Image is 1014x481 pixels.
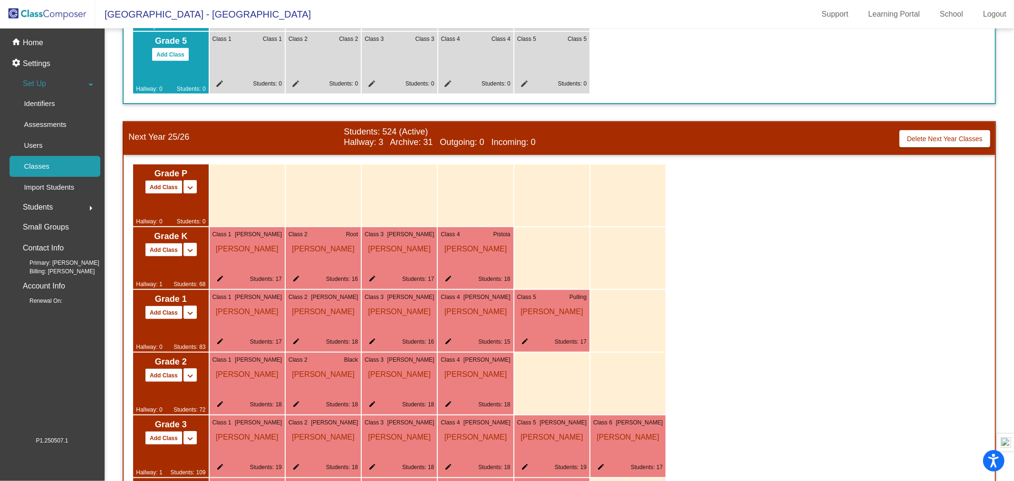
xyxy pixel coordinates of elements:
[593,427,663,443] span: [PERSON_NAME]
[250,464,281,471] a: Students: 19
[365,356,384,364] span: Class 3
[365,427,434,443] span: [PERSON_NAME]
[289,337,300,349] mat-icon: edit
[289,427,358,443] span: [PERSON_NAME]
[289,364,358,380] span: [PERSON_NAME]
[344,356,358,364] span: Black
[478,276,510,282] a: Students: 18
[492,35,511,43] span: Class 4
[11,58,23,69] mat-icon: settings
[289,418,308,427] span: Class 2
[441,463,452,474] mat-icon: edit
[212,427,282,443] span: [PERSON_NAME]
[289,35,308,43] span: Class 2
[170,468,205,477] span: Students: 109
[250,276,281,282] a: Students: 17
[344,137,774,148] span: Hallway: 3 Archive: 31 Outgoing: 0 Incoming: 0
[540,418,587,427] span: [PERSON_NAME]
[174,405,205,414] span: Students: 72
[568,35,587,43] span: Class 5
[212,230,232,239] span: Class 1
[212,239,282,255] span: [PERSON_NAME]
[24,182,74,193] p: Import Students
[311,418,358,427] span: [PERSON_NAME]
[23,201,53,214] span: Students
[478,401,510,408] a: Students: 18
[136,167,205,180] span: Grade P
[11,37,23,48] mat-icon: home
[482,80,511,87] a: Students: 0
[493,230,511,239] span: Pistoia
[212,463,224,474] mat-icon: edit
[235,418,282,427] span: [PERSON_NAME]
[23,77,46,90] span: Set Up
[387,418,435,427] span: [PERSON_NAME]
[402,464,434,471] a: Students: 18
[365,418,384,427] span: Class 3
[152,48,189,61] button: Add Class
[235,230,282,239] span: [PERSON_NAME]
[85,202,97,214] mat-icon: arrow_right
[814,7,856,22] a: Support
[136,293,205,306] span: Grade 1
[136,468,162,477] span: Hallway: 1
[289,230,308,239] span: Class 2
[212,400,224,412] mat-icon: edit
[212,301,282,317] span: [PERSON_NAME]
[558,80,587,87] a: Students: 0
[365,230,384,239] span: Class 3
[441,293,460,301] span: Class 4
[136,85,162,93] span: Hallway: 0
[174,343,205,351] span: Students: 83
[402,338,434,345] a: Students: 16
[517,293,536,301] span: Class 5
[184,370,196,382] mat-icon: keyboard_arrow_down
[235,356,282,364] span: [PERSON_NAME]
[441,230,460,239] span: Class 4
[145,306,183,319] button: Add Class
[478,464,510,471] a: Students: 18
[441,275,452,286] mat-icon: edit
[365,275,376,286] mat-icon: edit
[311,293,358,301] span: [PERSON_NAME]
[184,308,196,319] mat-icon: keyboard_arrow_down
[212,364,282,380] span: [PERSON_NAME]
[387,356,435,364] span: [PERSON_NAME]
[631,464,663,471] a: Students: 17
[177,217,206,226] span: Students: 0
[932,7,971,22] a: School
[14,259,99,267] span: Primary: [PERSON_NAME]
[616,418,663,427] span: [PERSON_NAME]
[136,35,205,48] span: Grade 5
[14,297,62,305] span: Renewal On:
[406,80,435,87] a: Students: 0
[212,275,224,286] mat-icon: edit
[145,243,183,257] button: Add Class
[365,293,384,301] span: Class 3
[441,337,452,349] mat-icon: edit
[387,293,435,301] span: [PERSON_NAME]
[212,356,232,364] span: Class 1
[250,401,281,408] a: Students: 18
[212,337,224,349] mat-icon: edit
[136,356,205,368] span: Grade 2
[441,35,460,43] span: Class 4
[441,239,510,255] span: [PERSON_NAME]
[441,301,510,317] span: [PERSON_NAME]
[387,230,435,239] span: [PERSON_NAME]
[365,364,434,380] span: [PERSON_NAME]
[289,400,300,412] mat-icon: edit
[289,275,300,286] mat-icon: edit
[441,364,510,380] span: [PERSON_NAME]
[136,418,205,431] span: Grade 3
[402,401,434,408] a: Students: 18
[174,280,205,289] span: Students: 68
[975,7,1014,22] a: Logout
[593,463,605,474] mat-icon: edit
[136,343,162,351] span: Hallway: 0
[212,418,232,427] span: Class 1
[24,140,42,151] p: Users
[289,463,300,474] mat-icon: edit
[907,135,983,143] span: Delete Next Year Classes
[177,85,206,93] span: Students: 0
